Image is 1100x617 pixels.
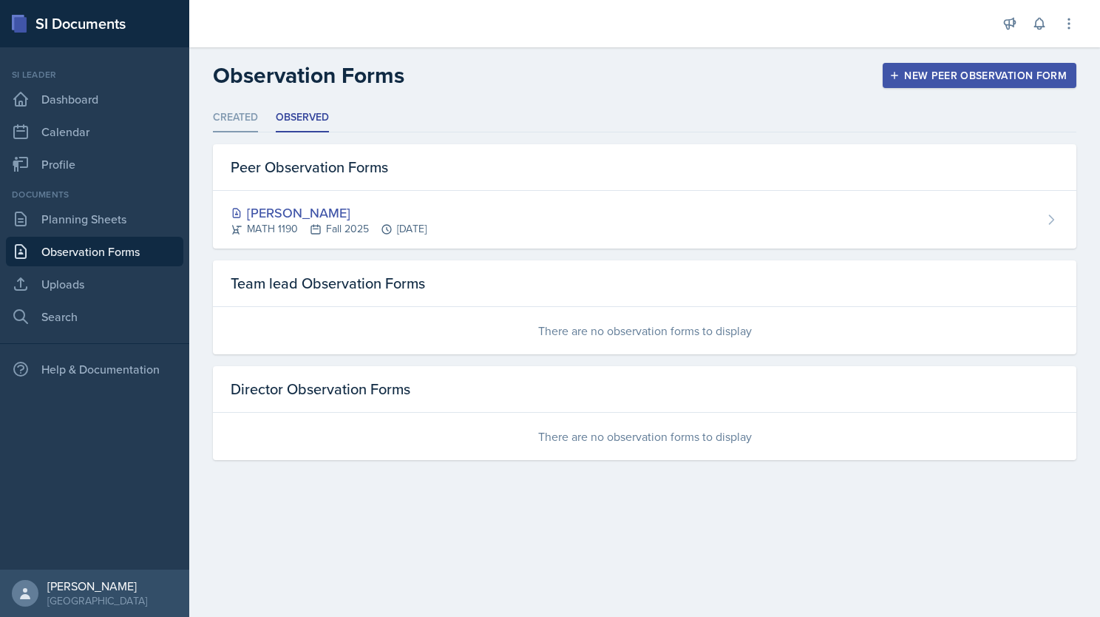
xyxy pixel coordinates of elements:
div: MATH 1190 Fall 2025 [DATE] [231,221,427,237]
a: Search [6,302,183,331]
a: Profile [6,149,183,179]
div: Documents [6,188,183,201]
a: [PERSON_NAME] MATH 1190Fall 2025[DATE] [213,191,1076,249]
div: There are no observation forms to display [213,413,1076,460]
li: Created [213,104,258,132]
a: Dashboard [6,84,183,114]
div: Help & Documentation [6,354,183,384]
h2: Observation Forms [213,62,404,89]
div: [GEOGRAPHIC_DATA] [47,593,147,608]
a: Planning Sheets [6,204,183,234]
div: Peer Observation Forms [213,144,1076,191]
div: [PERSON_NAME] [231,203,427,223]
div: [PERSON_NAME] [47,579,147,593]
div: There are no observation forms to display [213,307,1076,354]
div: Director Observation Forms [213,366,1076,413]
a: Calendar [6,117,183,146]
li: Observed [276,104,329,132]
div: Si leader [6,68,183,81]
div: Team lead Observation Forms [213,260,1076,307]
a: Observation Forms [6,237,183,266]
a: Uploads [6,269,183,299]
div: New Peer Observation Form [892,70,1067,81]
button: New Peer Observation Form [883,63,1076,88]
